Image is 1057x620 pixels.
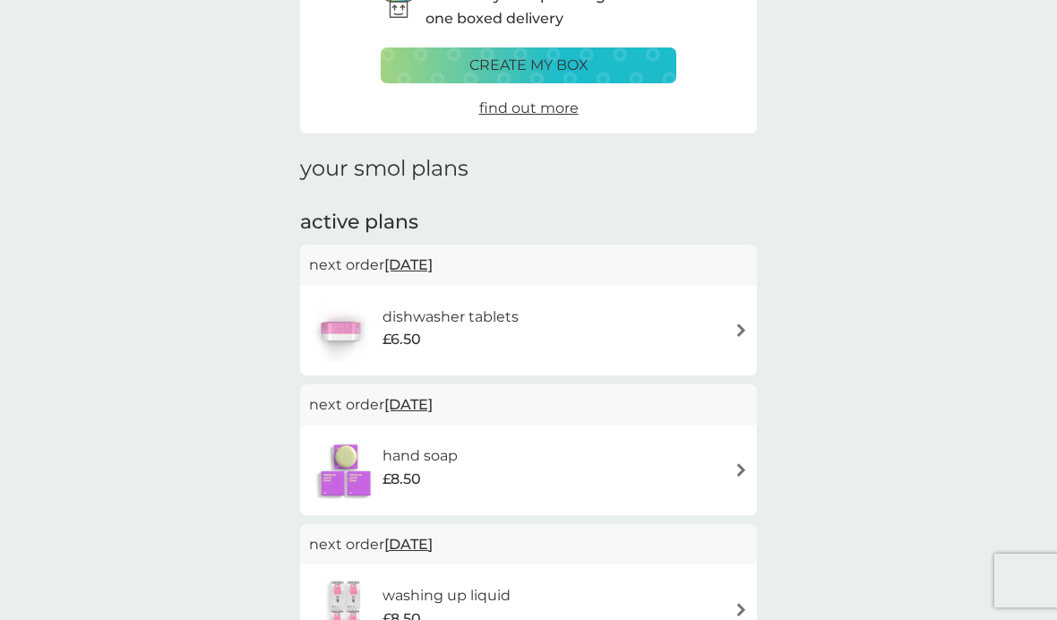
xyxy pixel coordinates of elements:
span: [DATE] [384,527,433,562]
span: [DATE] [384,387,433,422]
p: next order [309,533,748,556]
p: create my box [469,54,589,77]
h6: dishwasher tablets [382,306,519,329]
span: £6.50 [382,328,421,351]
img: hand soap [309,439,382,502]
a: find out more [479,97,579,120]
h6: washing up liquid [382,584,511,607]
p: next order [309,254,748,277]
h2: active plans [300,209,757,237]
p: next order [309,393,748,417]
span: find out more [479,99,579,116]
img: arrow right [735,323,748,337]
img: arrow right [735,603,748,616]
h1: your smol plans [300,156,757,182]
button: create my box [381,47,676,83]
span: [DATE] [384,247,433,282]
span: £8.50 [382,468,421,491]
h6: hand soap [382,444,458,468]
img: dishwasher tablets [309,299,372,362]
img: arrow right [735,463,748,477]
